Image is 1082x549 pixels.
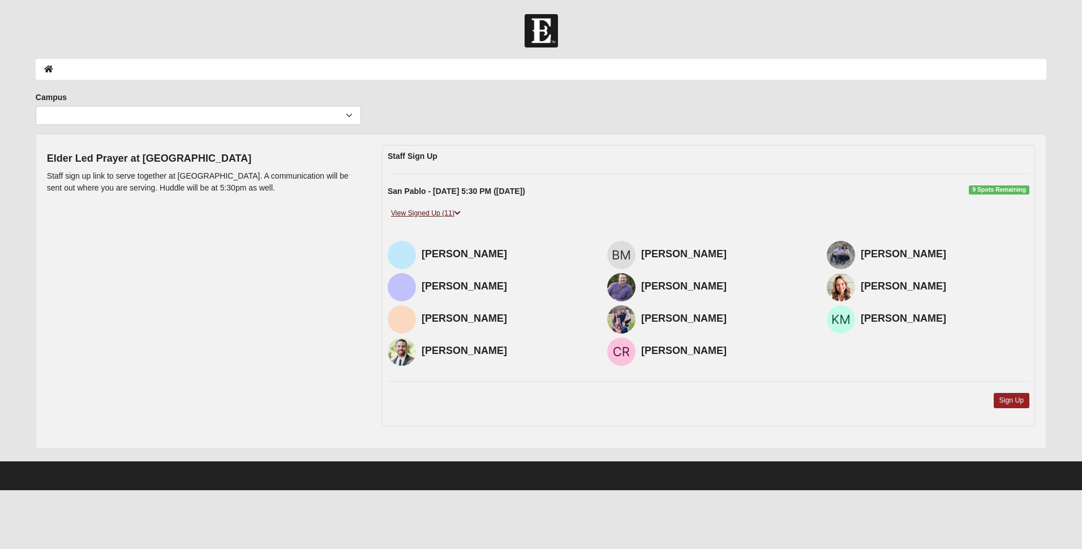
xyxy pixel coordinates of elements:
h4: [PERSON_NAME] [861,280,1029,293]
img: BJ Chandler [607,305,636,334]
img: Haley McCoy [388,241,416,269]
h4: [PERSON_NAME] [422,345,590,357]
h4: [PERSON_NAME] [422,313,590,325]
p: Staff sign up link to serve together at [GEOGRAPHIC_DATA]. A communication will be sent out where... [47,170,365,194]
img: Robin Ditrani [827,273,855,301]
h4: [PERSON_NAME] [641,313,810,325]
span: 9 Spots Remaining [969,185,1029,194]
img: Kristen Marello [827,305,855,334]
h4: [PERSON_NAME] [861,313,1029,325]
img: Sean Specie [388,338,416,366]
img: Church of Eleven22 Logo [525,14,558,47]
h4: [PERSON_NAME] [641,248,810,261]
img: Cris Garrard [607,273,636,301]
img: Bruna Magalhaes [607,241,636,269]
img: Mackey Sauls [388,273,416,301]
label: Campus [36,92,67,103]
strong: Staff Sign Up [388,152,437,161]
img: Shawn Maxwell [827,241,855,269]
strong: San Pablo - [DATE] 5:30 PM ([DATE]) [388,187,525,196]
h4: [PERSON_NAME] [641,280,810,293]
a: View Signed Up (11) [388,208,464,219]
img: Greg Knapp [388,305,416,334]
h4: [PERSON_NAME] [422,280,590,293]
h4: [PERSON_NAME] [641,345,810,357]
a: Sign Up [994,393,1030,408]
img: Cameron Rowell [607,338,636,366]
h4: [PERSON_NAME] [861,248,1029,261]
h4: [PERSON_NAME] [422,248,590,261]
h4: Elder Led Prayer at [GEOGRAPHIC_DATA] [47,153,365,165]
